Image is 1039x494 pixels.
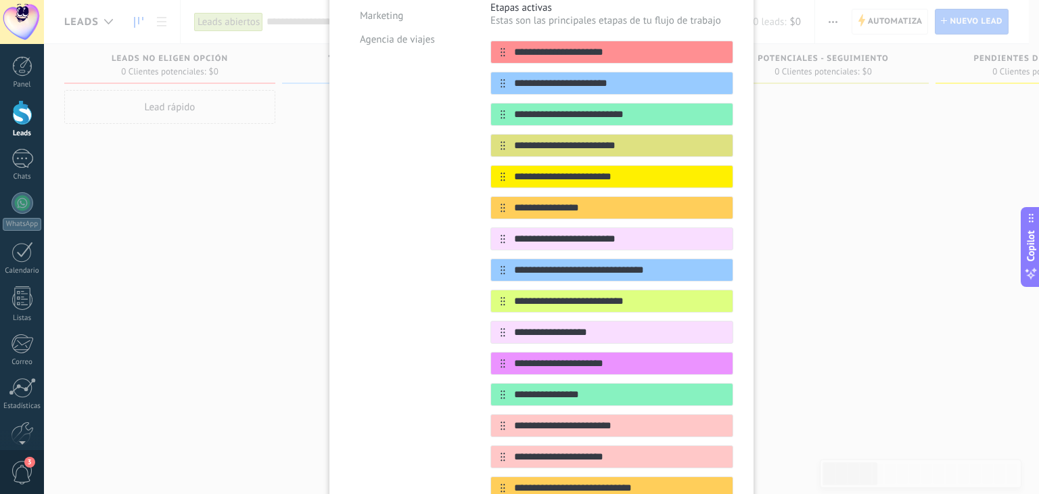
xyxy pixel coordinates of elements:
div: Leads [3,129,42,138]
li: Marketing [350,4,470,28]
div: Correo [3,358,42,367]
p: Etapas activas [490,1,733,14]
li: Agencia de viajes [350,28,470,51]
div: WhatsApp [3,218,41,231]
p: Estas son las principales etapas de tu flujo de trabajo [490,14,733,27]
div: Listas [3,314,42,323]
div: Chats [3,173,42,181]
span: 3 [24,457,35,468]
div: Calendario [3,267,42,275]
div: Estadísticas [3,402,42,411]
span: Copilot [1024,231,1038,262]
div: Panel [3,81,42,89]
